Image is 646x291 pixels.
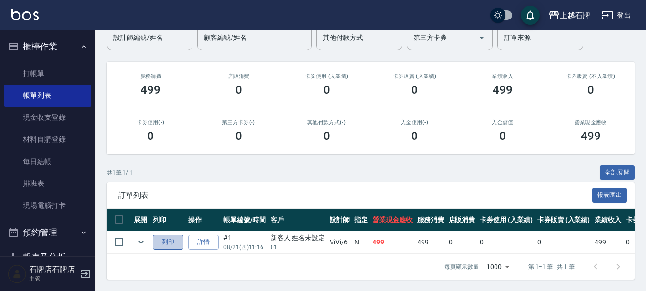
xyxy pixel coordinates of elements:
[493,83,513,97] h3: 499
[474,30,489,45] button: Open
[411,129,418,143] h3: 0
[352,209,370,231] th: 指定
[598,7,635,24] button: 登出
[470,73,535,79] h2: 業績收入
[592,231,624,253] td: 499
[151,209,186,231] th: 列印
[153,235,183,250] button: 列印
[592,188,627,203] button: 報表匯出
[206,119,272,126] h2: 第三方卡券(-)
[558,73,623,79] h2: 卡券販賣 (不入業績)
[223,243,266,252] p: 08/21 (四) 11:16
[352,231,370,253] td: N
[560,10,590,21] div: 上越石牌
[521,6,540,25] button: save
[323,83,330,97] h3: 0
[600,165,635,180] button: 全部展開
[147,129,154,143] h3: 0
[118,73,183,79] h3: 服務消費
[411,83,418,97] h3: 0
[188,235,219,250] a: 詳情
[141,83,161,97] h3: 499
[4,220,91,245] button: 預約管理
[294,73,359,79] h2: 卡券使用 (入業績)
[415,209,446,231] th: 服務消費
[327,231,352,253] td: ViVi /6
[477,231,535,253] td: 0
[535,209,593,231] th: 卡券販賣 (入業績)
[294,119,359,126] h2: 其他付款方式(-)
[327,209,352,231] th: 設計師
[4,85,91,107] a: 帳單列表
[134,235,148,249] button: expand row
[221,231,268,253] td: #1
[370,209,415,231] th: 營業現金應收
[11,9,39,20] img: Logo
[446,231,478,253] td: 0
[592,190,627,199] a: 報表匯出
[4,194,91,216] a: 現場電腦打卡
[415,231,446,253] td: 499
[470,119,535,126] h2: 入金儲值
[446,209,478,231] th: 店販消費
[8,264,27,283] img: Person
[4,173,91,194] a: 排班表
[118,119,183,126] h2: 卡券使用(-)
[483,254,513,280] div: 1000
[4,151,91,173] a: 每日結帳
[235,129,242,143] h3: 0
[535,231,593,253] td: 0
[592,209,624,231] th: 業績收入
[370,231,415,253] td: 499
[4,245,91,270] button: 報表及分析
[528,262,575,271] p: 第 1–1 筆 共 1 筆
[29,265,78,274] h5: 石牌店石牌店
[186,209,221,231] th: 操作
[235,83,242,97] h3: 0
[271,233,325,243] div: 新客人 姓名未設定
[131,209,151,231] th: 展開
[4,107,91,128] a: 現金收支登錄
[558,119,623,126] h2: 營業現金應收
[206,73,272,79] h2: 店販消費
[587,83,594,97] h3: 0
[382,119,447,126] h2: 入金使用(-)
[268,209,328,231] th: 客戶
[323,129,330,143] h3: 0
[444,262,479,271] p: 每頁顯示數量
[477,209,535,231] th: 卡券使用 (入業績)
[221,209,268,231] th: 帳單編號/時間
[29,274,78,283] p: 主管
[107,168,133,177] p: 共 1 筆, 1 / 1
[382,73,447,79] h2: 卡券販賣 (入業績)
[4,128,91,150] a: 材料自購登錄
[4,34,91,59] button: 櫃檯作業
[271,243,325,252] p: 01
[499,129,506,143] h3: 0
[4,63,91,85] a: 打帳單
[581,129,601,143] h3: 499
[118,191,592,200] span: 訂單列表
[545,6,594,25] button: 上越石牌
